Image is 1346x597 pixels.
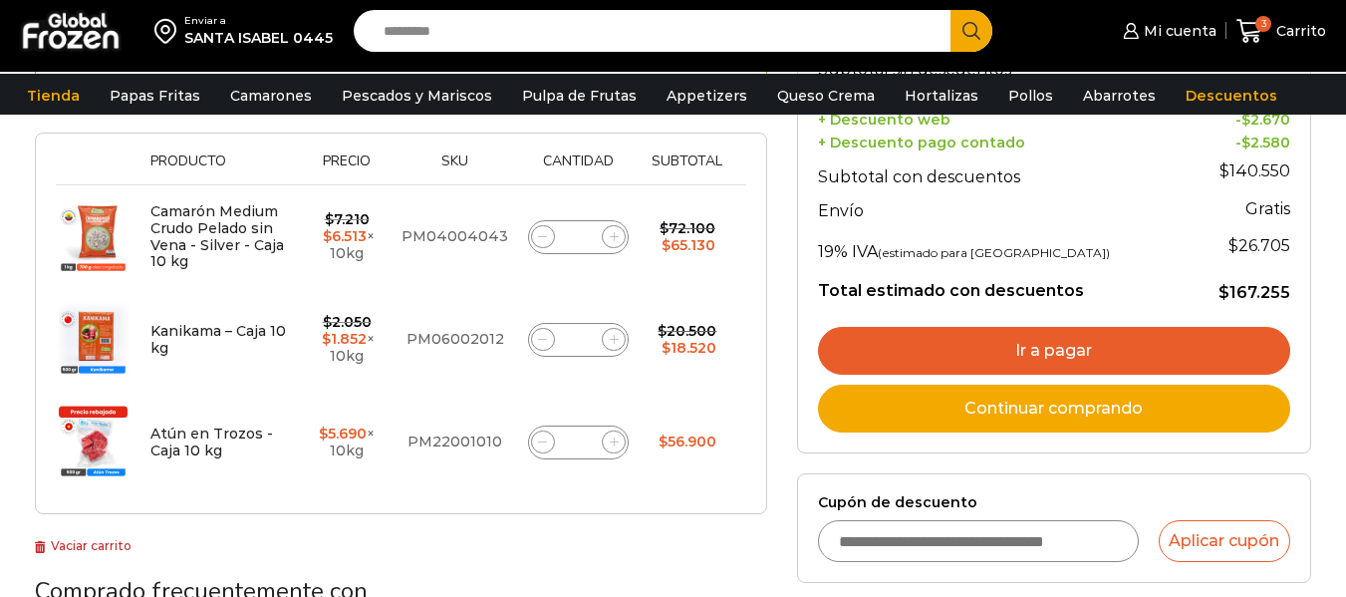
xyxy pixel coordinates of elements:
[818,327,1290,375] a: Ir a pagar
[325,210,334,228] span: $
[302,288,393,391] td: × 10kg
[154,14,184,48] img: address-field-icon.svg
[1176,77,1287,115] a: Descuentos
[323,313,332,331] span: $
[660,219,669,237] span: $
[818,385,1290,433] a: Continuar comprando
[302,391,393,493] td: × 10kg
[658,322,716,340] bdi: 20.500
[1219,161,1290,180] bdi: 140.550
[662,339,671,357] span: $
[17,77,90,115] a: Tienda
[1118,11,1215,51] a: Mi cuenta
[1241,134,1250,151] span: $
[322,330,367,348] bdi: 1.852
[1219,161,1229,180] span: $
[302,153,393,184] th: Precio
[1271,21,1326,41] span: Carrito
[895,77,988,115] a: Hortalizas
[140,153,302,184] th: Producto
[1228,236,1290,255] span: 26.705
[662,236,715,254] bdi: 65.130
[950,10,992,52] button: Search button
[322,330,331,348] span: $
[818,191,1187,226] th: Envío
[1218,283,1229,302] span: $
[332,77,502,115] a: Pescados y Mariscos
[323,227,367,245] bdi: 6.513
[35,538,132,553] a: Vaciar carrito
[1245,199,1290,218] strong: Gratis
[818,226,1187,266] th: 19% IVA
[565,326,593,354] input: Product quantity
[392,153,518,184] th: Sku
[1228,236,1238,255] span: $
[150,425,273,459] a: Atún en Trozos - Caja 10 kg
[392,288,518,391] td: PM06002012
[659,433,668,450] span: $
[1241,134,1290,151] bdi: 2.580
[998,77,1063,115] a: Pollos
[1241,111,1290,129] bdi: 2.670
[319,425,328,443] span: $
[1236,8,1326,55] a: 3 Carrito
[639,153,736,184] th: Subtotal
[662,236,671,254] span: $
[150,202,284,270] a: Camarón Medium Crudo Pelado sin Vena - Silver - Caja 10 kg
[323,313,372,331] bdi: 2.050
[658,322,667,340] span: $
[657,77,757,115] a: Appetizers
[184,14,333,28] div: Enviar a
[818,494,1290,511] label: Cupón de descuento
[323,227,332,245] span: $
[1073,77,1166,115] a: Abarrotes
[518,153,639,184] th: Cantidad
[392,185,518,289] td: PM04004043
[659,433,716,450] bdi: 56.900
[184,28,333,48] div: SANTA ISABEL 0445
[1218,283,1290,302] bdi: 167.255
[1159,520,1290,562] button: Aplicar cupón
[512,77,647,115] a: Pulpa de Frutas
[818,151,1187,191] th: Subtotal con descuentos
[1255,16,1271,32] span: 3
[818,106,1187,129] th: + Descuento web
[319,425,367,443] bdi: 5.690
[565,429,593,456] input: Product quantity
[150,322,286,357] a: Kanikama – Caja 10 kg
[220,77,322,115] a: Camarones
[818,266,1187,304] th: Total estimado con descuentos
[565,223,593,251] input: Product quantity
[325,210,370,228] bdi: 7.210
[1186,106,1290,129] td: -
[818,129,1187,151] th: + Descuento pago contado
[662,339,716,357] bdi: 18.520
[1139,21,1216,41] span: Mi cuenta
[302,185,393,289] td: × 10kg
[878,245,1110,260] small: (estimado para [GEOGRAPHIC_DATA])
[392,391,518,493] td: PM22001010
[100,77,210,115] a: Papas Fritas
[1241,111,1250,129] span: $
[1186,129,1290,151] td: -
[767,77,885,115] a: Queso Crema
[660,219,715,237] bdi: 72.100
